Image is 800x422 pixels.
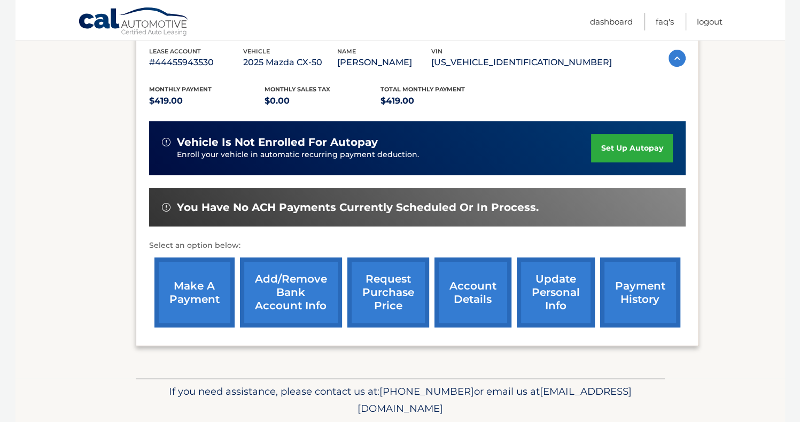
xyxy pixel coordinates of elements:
span: vehicle is not enrolled for autopay [177,136,378,149]
img: accordion-active.svg [669,50,686,67]
p: If you need assistance, please contact us at: or email us at [143,383,658,417]
img: alert-white.svg [162,138,170,146]
img: alert-white.svg [162,203,170,212]
span: [PHONE_NUMBER] [379,385,474,397]
p: Select an option below: [149,239,686,252]
p: [US_VEHICLE_IDENTIFICATION_NUMBER] [431,55,612,70]
a: payment history [600,257,680,327]
span: Total Monthly Payment [380,85,465,93]
a: Cal Automotive [78,7,190,38]
a: set up autopay [591,134,672,162]
a: account details [434,257,511,327]
p: 2025 Mazda CX-50 [243,55,337,70]
p: [PERSON_NAME] [337,55,431,70]
a: update personal info [517,257,595,327]
span: Monthly sales Tax [265,85,330,93]
span: You have no ACH payments currently scheduled or in process. [177,201,539,214]
p: $419.00 [149,93,265,108]
a: Dashboard [590,13,633,30]
p: $419.00 [380,93,496,108]
a: FAQ's [656,13,674,30]
p: $0.00 [265,93,380,108]
p: #44455943530 [149,55,243,70]
p: Enroll your vehicle in automatic recurring payment deduction. [177,149,592,161]
span: [EMAIL_ADDRESS][DOMAIN_NAME] [358,385,632,415]
span: vehicle [243,48,270,55]
span: vin [431,48,442,55]
span: lease account [149,48,201,55]
span: name [337,48,356,55]
a: Add/Remove bank account info [240,257,342,327]
a: make a payment [154,257,235,327]
a: Logout [697,13,723,30]
a: request purchase price [347,257,429,327]
span: Monthly Payment [149,85,212,93]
